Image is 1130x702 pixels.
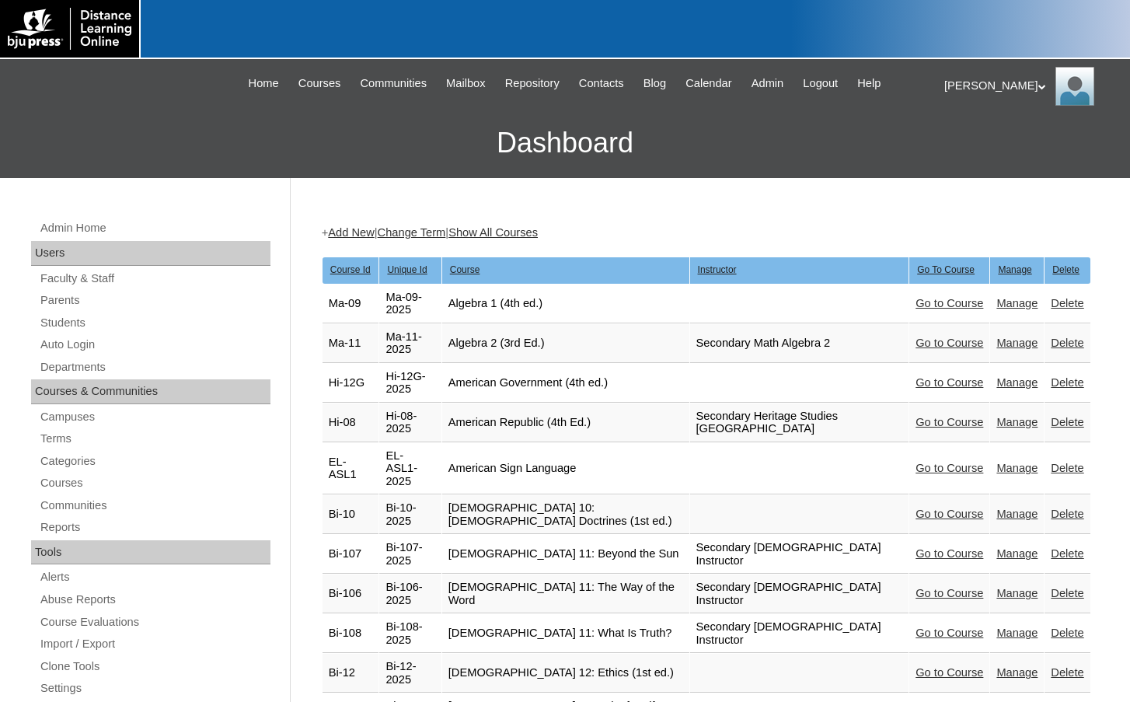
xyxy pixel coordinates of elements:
[448,226,538,239] a: Show All Courses
[916,297,983,309] a: Go to Course
[996,376,1038,389] a: Manage
[323,575,379,613] td: Bi-106
[996,666,1038,679] a: Manage
[678,75,739,93] a: Calendar
[1051,627,1083,639] a: Delete
[505,75,560,93] span: Repository
[916,547,983,560] a: Go to Course
[323,324,379,363] td: Ma-11
[579,75,624,93] span: Contacts
[39,590,270,609] a: Abuse Reports
[996,508,1038,520] a: Manage
[1052,264,1079,275] u: Delete
[996,337,1038,349] a: Manage
[323,614,379,653] td: Bi-108
[442,403,689,442] td: American Republic (4th Ed.)
[442,654,689,693] td: [DEMOGRAPHIC_DATA] 12: Ethics (1st ed.)
[39,407,270,427] a: Campuses
[442,614,689,653] td: [DEMOGRAPHIC_DATA] 11: What Is Truth?
[31,379,270,404] div: Courses & Communities
[752,75,784,93] span: Admin
[323,364,379,403] td: Hi-12G
[1051,462,1083,474] a: Delete
[916,666,983,679] a: Go to Course
[442,364,689,403] td: American Government (4th ed.)
[916,376,983,389] a: Go to Course
[1055,67,1094,106] img: Melanie Sevilla
[450,264,480,275] u: Course
[849,75,888,93] a: Help
[1051,666,1083,679] a: Delete
[39,613,270,632] a: Course Evaluations
[379,614,441,653] td: Bi-108-2025
[690,403,909,442] td: Secondary Heritage Studies [GEOGRAPHIC_DATA]
[690,575,909,613] td: Secondary [DEMOGRAPHIC_DATA] Instructor
[379,654,441,693] td: Bi-12-2025
[1051,416,1083,428] a: Delete
[916,508,983,520] a: Go to Course
[352,75,434,93] a: Communities
[379,575,441,613] td: Bi-106-2025
[1051,337,1083,349] a: Delete
[39,473,270,493] a: Courses
[249,75,279,93] span: Home
[39,218,270,238] a: Admin Home
[996,627,1038,639] a: Manage
[1051,376,1083,389] a: Delete
[442,285,689,323] td: Algebra 1 (4th ed.)
[1051,297,1083,309] a: Delete
[39,291,270,310] a: Parents
[39,429,270,449] a: Terms
[39,568,270,587] a: Alerts
[1051,587,1083,599] a: Delete
[996,462,1038,474] a: Manage
[690,535,909,574] td: Secondary [DEMOGRAPHIC_DATA] Instructor
[442,443,689,495] td: American Sign Language
[298,75,341,93] span: Courses
[379,403,441,442] td: Hi-08-2025
[744,75,792,93] a: Admin
[241,75,287,93] a: Home
[360,75,427,93] span: Communities
[323,443,379,495] td: EL-ASL1
[690,614,909,653] td: Secondary [DEMOGRAPHIC_DATA] Instructor
[8,108,1122,178] h3: Dashboard
[39,657,270,676] a: Clone Tools
[323,654,379,693] td: Bi-12
[442,495,689,534] td: [DEMOGRAPHIC_DATA] 10: [DEMOGRAPHIC_DATA] Doctrines (1st ed.)
[1051,508,1083,520] a: Delete
[39,634,270,654] a: Import / Export
[31,241,270,266] div: Users
[328,226,374,239] a: Add New
[39,518,270,537] a: Reports
[690,324,909,363] td: Secondary Math Algebra 2
[378,226,446,239] a: Change Term
[379,364,441,403] td: Hi-12G-2025
[643,75,666,93] span: Blog
[379,285,441,323] td: Ma-09-2025
[379,443,441,495] td: EL-ASL1-2025
[996,416,1038,428] a: Manage
[8,8,131,50] img: logo-white.png
[323,285,379,323] td: Ma-09
[323,403,379,442] td: Hi-08
[917,264,975,275] u: Go To Course
[944,67,1114,106] div: [PERSON_NAME]
[442,535,689,574] td: [DEMOGRAPHIC_DATA] 11: Beyond the Sun
[379,324,441,363] td: Ma-11-2025
[379,535,441,574] td: Bi-107-2025
[446,75,486,93] span: Mailbox
[322,225,1091,241] div: + | |
[39,313,270,333] a: Students
[636,75,674,93] a: Blog
[39,452,270,471] a: Categories
[996,297,1038,309] a: Manage
[916,587,983,599] a: Go to Course
[323,495,379,534] td: Bi-10
[39,679,270,698] a: Settings
[916,627,983,639] a: Go to Course
[39,335,270,354] a: Auto Login
[857,75,881,93] span: Help
[442,575,689,613] td: [DEMOGRAPHIC_DATA] 11: The Way of the Word
[571,75,632,93] a: Contacts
